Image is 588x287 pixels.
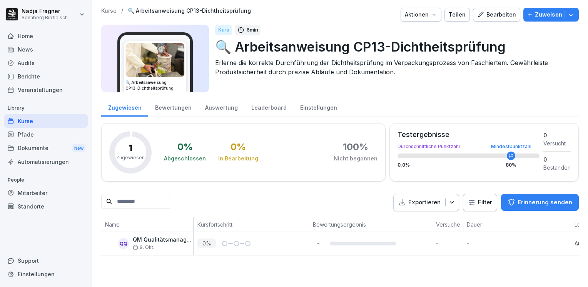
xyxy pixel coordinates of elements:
[133,245,154,250] span: 9. Okt.
[101,8,117,14] a: Kurse
[401,8,441,22] button: Aktionen
[197,239,216,248] p: 0 %
[473,8,520,22] button: Bearbeiten
[436,220,459,229] p: Versuche
[22,15,68,20] p: Sonnberg Biofleisch
[393,194,459,211] button: Exportieren
[197,220,305,229] p: Kursfortschritt
[313,240,324,247] p: -
[518,198,572,207] p: Erinnerung senden
[4,186,88,200] a: Mitarbeiter
[506,163,516,167] div: 80 %
[449,10,466,19] div: Teilen
[72,144,85,153] div: New
[444,8,470,22] button: Teilen
[4,174,88,186] p: People
[343,142,368,152] div: 100 %
[4,141,88,155] div: Dokumente
[231,142,246,152] div: 0 %
[543,139,571,147] div: Versucht
[501,194,579,211] button: Erinnerung senden
[177,142,193,152] div: 0 %
[22,8,68,15] p: Nadja Fragner
[148,97,198,117] a: Bewertungen
[118,238,129,249] div: QQ
[218,155,258,162] div: In Bearbeitung
[408,198,441,207] p: Exportieren
[129,143,132,153] p: 1
[4,254,88,267] div: Support
[244,97,293,117] a: Leaderboard
[468,199,492,206] div: Filter
[4,56,88,70] a: Audits
[523,8,579,22] button: Zuweisen
[535,10,562,19] p: Zuweisen
[4,200,88,213] a: Standorte
[334,155,378,162] div: Nicht begonnen
[477,10,516,19] div: Bearbeiten
[4,155,88,169] a: Automatisierungen
[398,144,540,149] div: Durchschnittliche Punktzahl
[247,26,258,34] p: 6 min
[436,239,463,247] p: -
[215,37,573,57] p: 🔍 Arbeitsanweisung CP13-Dichtheitsprüfung
[215,25,232,35] div: Kurs
[4,141,88,155] a: DokumenteNew
[116,154,145,161] p: Zugewiesen
[398,163,540,167] div: 0.0 %
[313,220,428,229] p: Bewertungsergebnis
[215,58,573,77] p: Erlerne die korrekte Durchführung der Dichtheitsprüfung im Verpackungsprozess von Faschiertem. Ge...
[293,97,344,117] a: Einstellungen
[4,128,88,141] a: Pfade
[4,29,88,43] a: Home
[4,102,88,114] p: Library
[126,43,184,77] img: xuflbuutr1sokk7k3ge779kr.png
[4,43,88,56] a: News
[543,131,571,139] div: 0
[4,70,88,83] a: Berichte
[4,267,88,281] a: Einstellungen
[101,97,148,117] a: Zugewiesen
[164,155,206,162] div: Abgeschlossen
[491,144,531,149] div: Mindestpunktzahl
[467,239,501,247] p: -
[543,164,571,172] div: Bestanden
[405,10,437,19] div: Aktionen
[133,237,193,243] p: QM Qualitätsmanagement
[105,220,189,229] p: Name
[463,194,497,211] button: Filter
[4,83,88,97] a: Veranstaltungen
[467,220,498,229] p: Dauer
[398,131,540,138] div: Testergebnisse
[543,155,571,164] div: 0
[128,8,251,14] a: 🔍 Arbeitsanweisung CP13-Dichtheitsprüfung
[198,97,244,117] a: Auswertung
[4,114,88,128] a: Kurse
[121,8,123,14] p: /
[125,80,185,91] h3: 🔍 Arbeitsanweisung CP13-Dichtheitsprüfung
